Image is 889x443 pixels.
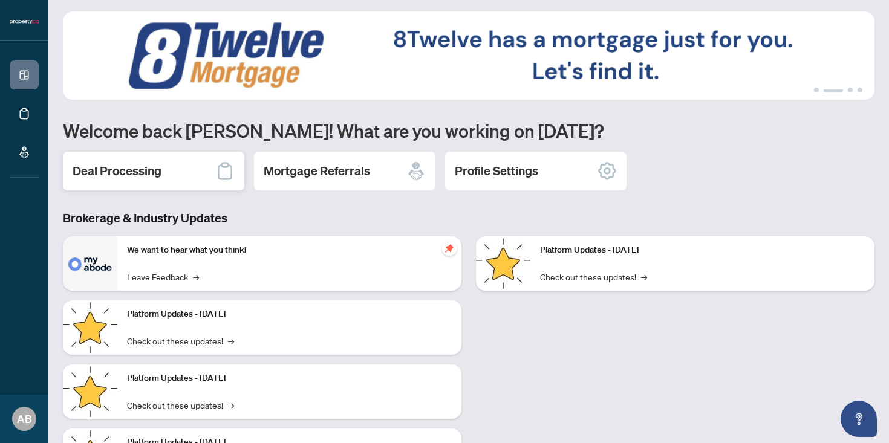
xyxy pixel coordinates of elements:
[264,163,370,179] h2: Mortgage Referrals
[17,410,32,427] span: AB
[127,270,199,283] a: Leave Feedback→
[228,398,234,412] span: →
[63,300,117,355] img: Platform Updates - September 16, 2025
[824,88,843,92] button: 2
[127,308,452,321] p: Platform Updates - [DATE]
[814,88,819,92] button: 1
[63,236,117,291] img: We want to hear what you think!
[127,244,452,257] p: We want to hear what you think!
[193,270,199,283] span: →
[73,163,161,179] h2: Deal Processing
[63,11,874,100] img: Slide 1
[641,270,647,283] span: →
[10,18,39,25] img: logo
[841,401,877,437] button: Open asap
[127,372,452,385] p: Platform Updates - [DATE]
[228,334,234,348] span: →
[455,163,538,179] h2: Profile Settings
[476,236,530,291] img: Platform Updates - June 23, 2025
[63,364,117,419] img: Platform Updates - July 21, 2025
[858,88,862,92] button: 4
[848,88,853,92] button: 3
[63,119,874,142] h1: Welcome back [PERSON_NAME]! What are you working on [DATE]?
[540,244,865,257] p: Platform Updates - [DATE]
[127,398,234,412] a: Check out these updates!→
[540,270,647,283] a: Check out these updates!→
[127,334,234,348] a: Check out these updates!→
[442,241,457,256] span: pushpin
[63,210,874,227] h3: Brokerage & Industry Updates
